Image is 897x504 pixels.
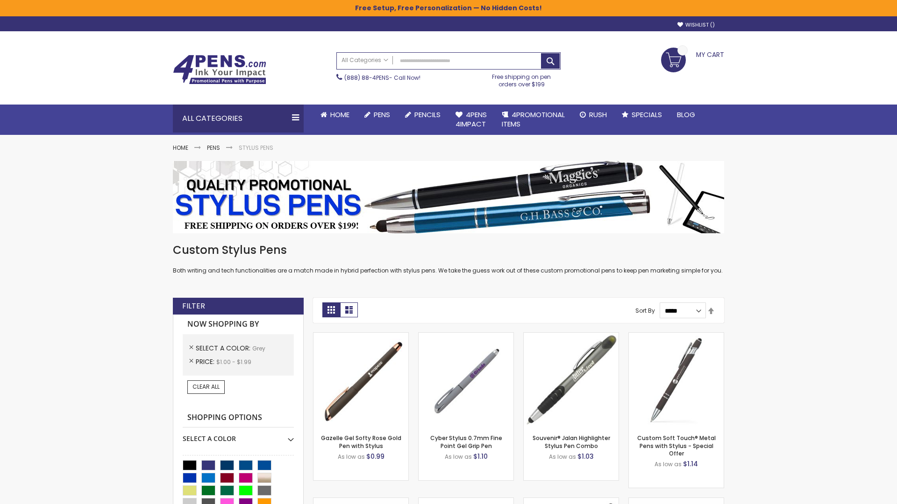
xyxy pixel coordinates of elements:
[494,105,572,135] a: 4PROMOTIONALITEMS
[207,144,220,152] a: Pens
[445,453,472,461] span: As low as
[330,110,349,119] span: Home
[344,74,389,82] a: (888) 88-4PENS
[635,307,655,315] label: Sort By
[183,427,294,443] div: Select A Color
[430,434,502,449] a: Cyber Stylus 0.7mm Fine Point Gel Grip Pen
[338,453,365,461] span: As low as
[187,380,225,393] a: Clear All
[173,144,188,152] a: Home
[572,105,614,125] a: Rush
[196,343,252,353] span: Select A Color
[419,332,513,340] a: Cyber Stylus 0.7mm Fine Point Gel Grip Pen-Grey
[637,434,716,457] a: Custom Soft Touch® Metal Pens with Stylus - Special Offer
[173,161,724,233] img: Stylus Pens
[614,105,669,125] a: Specials
[473,452,488,461] span: $1.10
[321,434,401,449] a: Gazelle Gel Softy Rose Gold Pen with Stylus
[183,315,294,334] strong: Now Shopping by
[502,110,565,129] span: 4PROMOTIONAL ITEMS
[629,332,724,340] a: Custom Soft Touch® Metal Pens with Stylus-Grey
[419,333,513,427] img: Cyber Stylus 0.7mm Fine Point Gel Grip Pen-Grey
[632,110,662,119] span: Specials
[448,105,494,135] a: 4Pens4impact
[524,333,619,427] img: Souvenir® Jalan Highlighter Stylus Pen Combo-Grey
[483,70,561,88] div: Free shipping on pen orders over $199
[173,105,304,133] div: All Categories
[173,243,724,275] div: Both writing and tech functionalities are a match made in hybrid perfection with stylus pens. We ...
[655,460,682,468] span: As low as
[239,144,273,152] strong: Stylus Pens
[414,110,441,119] span: Pencils
[196,357,216,366] span: Price
[173,243,724,258] h1: Custom Stylus Pens
[182,301,205,311] strong: Filter
[589,110,607,119] span: Rush
[524,332,619,340] a: Souvenir® Jalan Highlighter Stylus Pen Combo-Grey
[337,53,393,68] a: All Categories
[677,110,695,119] span: Blog
[629,333,724,427] img: Custom Soft Touch® Metal Pens with Stylus-Grey
[533,434,610,449] a: Souvenir® Jalan Highlighter Stylus Pen Combo
[344,74,420,82] span: - Call Now!
[683,459,698,469] span: $1.14
[313,332,408,340] a: Gazelle Gel Softy Rose Gold Pen with Stylus-Grey
[577,452,594,461] span: $1.03
[192,383,220,391] span: Clear All
[252,344,265,352] span: Grey
[216,358,251,366] span: $1.00 - $1.99
[456,110,487,129] span: 4Pens 4impact
[313,105,357,125] a: Home
[313,333,408,427] img: Gazelle Gel Softy Rose Gold Pen with Stylus-Grey
[549,453,576,461] span: As low as
[669,105,703,125] a: Blog
[342,56,388,64] span: All Categories
[183,408,294,428] strong: Shopping Options
[322,302,340,317] strong: Grid
[677,21,715,28] a: Wishlist
[357,105,398,125] a: Pens
[366,452,384,461] span: $0.99
[173,55,266,84] img: 4Pens Custom Pens and Promotional Products
[398,105,448,125] a: Pencils
[374,110,390,119] span: Pens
